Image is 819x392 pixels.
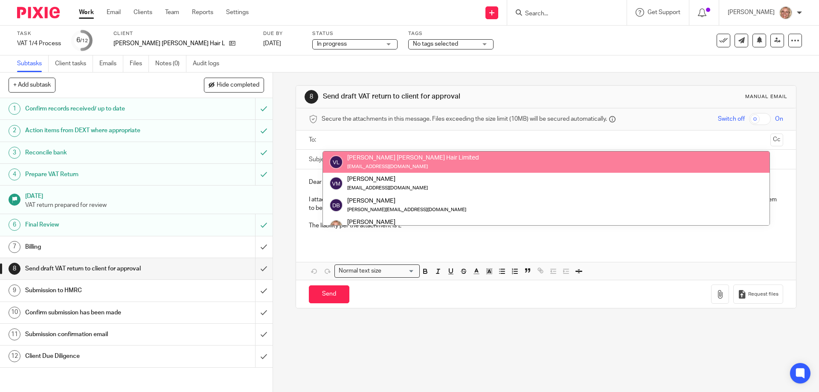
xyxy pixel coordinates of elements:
label: Due by [263,30,302,37]
input: Search [524,10,601,18]
span: In progress [317,41,347,47]
h1: Confirm submission has been made [25,306,173,319]
div: 10 [9,307,20,319]
div: [PERSON_NAME] [347,196,466,205]
div: [PERSON_NAME] [347,218,466,226]
button: Hide completed [204,78,264,92]
div: 4 [9,168,20,180]
span: Get Support [648,9,680,15]
small: [EMAIL_ADDRESS][DOMAIN_NAME] [347,164,428,169]
img: SJ.jpg [329,220,343,233]
div: VAT 1/4 Process [17,39,61,48]
p: [PERSON_NAME] [PERSON_NAME] Hair Limited [113,39,225,48]
a: Subtasks [17,55,49,72]
h1: [DATE] [25,190,264,200]
h1: Client Due Diligence [25,350,173,363]
div: 3 [9,147,20,159]
div: 7 [9,241,20,253]
label: Task [17,30,61,37]
p: Dear [PERSON_NAME] [309,178,783,186]
p: I attach an Excel file containing details of the figures for your VAT return for the period ended... [309,195,783,213]
span: Hide completed [217,82,259,89]
h1: Send draft VAT return to client for approval [323,92,564,101]
span: No tags selected [413,41,458,47]
small: [PERSON_NAME][EMAIL_ADDRESS][DOMAIN_NAME] [347,207,466,212]
div: 6 [9,219,20,231]
h1: Confirm records received/ up to date [25,102,173,115]
div: 12 [9,350,20,362]
div: 8 [305,90,318,104]
a: Reports [192,8,213,17]
h1: Prepare VAT Return [25,168,173,181]
h1: Reconcile bank [25,146,173,159]
a: Settings [226,8,249,17]
p: The liability per the attachment is £ [309,221,783,230]
p: VAT return prepared for review [25,201,264,209]
h1: Submission to HMRC [25,284,173,297]
div: 1 [9,103,20,115]
div: 6 [76,35,88,45]
label: Subject: [309,155,331,164]
input: Send [309,285,349,304]
div: [PERSON_NAME] [347,175,428,183]
span: Normal text size [337,267,383,276]
div: Search for option [334,264,420,278]
img: svg%3E [329,155,343,169]
h1: Action items from DEXT where appropriate [25,124,173,137]
div: 2 [9,125,20,137]
span: Request files [748,291,778,298]
a: Clients [134,8,152,17]
small: [EMAIL_ADDRESS][DOMAIN_NAME] [347,186,428,190]
span: On [775,115,783,123]
div: Manual email [745,93,787,100]
div: 9 [9,285,20,296]
span: Secure the attachments in this message. Files exceeding the size limit (10MB) will be secured aut... [322,115,607,123]
img: Pixie [17,7,60,18]
a: Work [79,8,94,17]
p: [PERSON_NAME] [728,8,775,17]
a: Files [130,55,149,72]
span: [DATE] [263,41,281,46]
h1: Final Review [25,218,173,231]
h1: Billing [25,241,173,253]
div: 11 [9,328,20,340]
img: svg%3E [329,177,343,190]
a: Team [165,8,179,17]
span: Switch off [718,115,745,123]
a: Emails [99,55,123,72]
button: + Add subtask [9,78,55,92]
input: Search for option [384,267,415,276]
img: svg%3E [329,198,343,212]
div: 8 [9,263,20,275]
label: Client [113,30,253,37]
img: SJ.jpg [779,6,793,20]
h1: Send draft VAT return to client for approval [25,262,173,275]
label: Status [312,30,398,37]
a: Notes (0) [155,55,186,72]
small: /12 [80,38,88,43]
label: To: [309,136,318,144]
h1: Submission confirmation email [25,328,173,341]
button: Request files [733,285,783,304]
label: Tags [408,30,494,37]
button: Cc [770,134,783,146]
a: Audit logs [193,55,226,72]
a: Client tasks [55,55,93,72]
a: Email [107,8,121,17]
div: [PERSON_NAME] [PERSON_NAME] Hair Limited [347,154,479,162]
